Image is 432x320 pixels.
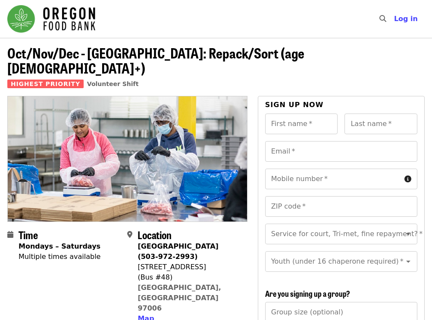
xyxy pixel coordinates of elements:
button: Open [402,228,414,240]
span: Location [138,227,172,242]
strong: Mondays – Saturdays [19,242,100,250]
input: Last name [344,114,417,134]
span: Time [19,227,38,242]
input: First name [265,114,338,134]
i: search icon [379,15,386,23]
span: Highest Priority [7,80,84,88]
input: ZIP code [265,196,417,217]
div: [STREET_ADDRESS] [138,262,240,272]
button: Open [402,255,414,268]
i: circle-info icon [404,175,411,183]
span: Log in [394,15,418,23]
input: Search [391,9,398,29]
input: Mobile number [265,169,401,189]
a: Volunteer Shift [87,80,139,87]
img: Oregon Food Bank - Home [7,5,95,33]
strong: [GEOGRAPHIC_DATA] (503-972-2993) [138,242,218,261]
i: map-marker-alt icon [127,231,132,239]
button: Log in [387,10,425,28]
img: Oct/Nov/Dec - Beaverton: Repack/Sort (age 10+) organized by Oregon Food Bank [8,96,247,221]
span: Are you signing up a group? [265,288,350,299]
span: Sign up now [265,101,324,109]
a: [GEOGRAPHIC_DATA], [GEOGRAPHIC_DATA] 97006 [138,283,221,312]
i: calendar icon [7,231,13,239]
div: Multiple times available [19,252,100,262]
div: (Bus #48) [138,272,240,283]
input: Email [265,141,417,162]
span: Oct/Nov/Dec - [GEOGRAPHIC_DATA]: Repack/Sort (age [DEMOGRAPHIC_DATA]+) [7,43,304,78]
